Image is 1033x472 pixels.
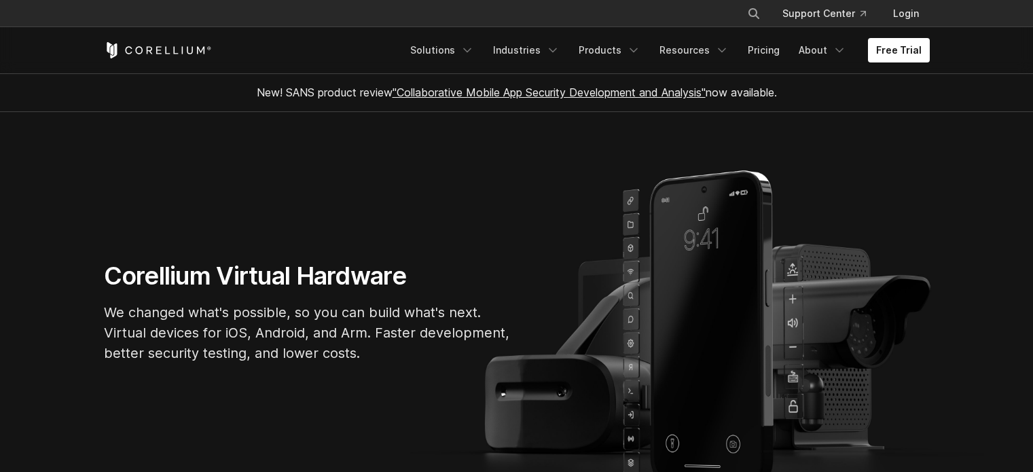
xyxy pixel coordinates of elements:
[402,38,930,62] div: Navigation Menu
[485,38,568,62] a: Industries
[570,38,649,62] a: Products
[740,38,788,62] a: Pricing
[402,38,482,62] a: Solutions
[104,42,212,58] a: Corellium Home
[731,1,930,26] div: Navigation Menu
[104,261,511,291] h1: Corellium Virtual Hardware
[791,38,854,62] a: About
[104,302,511,363] p: We changed what's possible, so you can build what's next. Virtual devices for iOS, Android, and A...
[772,1,877,26] a: Support Center
[882,1,930,26] a: Login
[651,38,737,62] a: Resources
[868,38,930,62] a: Free Trial
[393,86,706,99] a: "Collaborative Mobile App Security Development and Analysis"
[742,1,766,26] button: Search
[257,86,777,99] span: New! SANS product review now available.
